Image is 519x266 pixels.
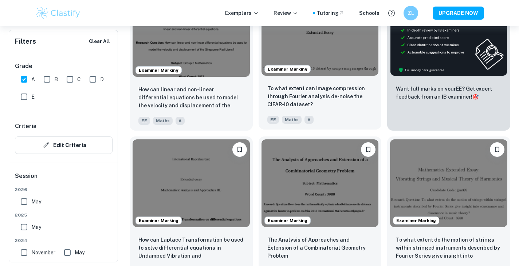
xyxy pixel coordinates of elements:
img: Maths EE example thumbnail: To what extent do the motion of strings [390,139,507,227]
button: Bookmark [232,142,247,157]
p: Exemplars [225,9,259,17]
h6: Criteria [15,122,36,131]
p: Review [274,9,298,17]
button: Bookmark [490,142,504,157]
button: Clear All [87,36,112,47]
p: To what extent can image compression through Fourier analysis de-noise the CIFAR-10 dataset? [267,84,373,108]
p: The Analysis of Approaches and Extension of a Combinatorial Geometry Problem [267,236,373,260]
img: Maths EE example thumbnail: The Analysis of Approaches and Extension [262,139,379,227]
span: May [31,223,41,231]
a: Tutoring [316,9,345,17]
span: 2024 [15,237,113,244]
span: Examiner Marking [393,217,439,224]
span: Examiner Marking [265,217,310,224]
span: Examiner Marking [265,66,310,72]
span: B [54,75,58,83]
p: How can linear and non-linear differential equations be used to model the velocity and displaceme... [138,86,244,110]
span: 2026 [15,186,113,193]
span: A [304,116,314,124]
span: EE [138,117,150,125]
span: Maths [153,117,173,125]
button: Bookmark [361,142,376,157]
button: UPGRADE NOW [433,7,484,20]
span: Examiner Marking [136,67,181,74]
span: EE [267,116,279,124]
span: Examiner Marking [136,217,181,224]
button: ZL [404,6,418,20]
span: May [31,198,41,206]
h6: ZL [406,9,415,17]
a: Schools [359,9,380,17]
p: Want full marks on your EE ? Get expert feedback from an IB examiner! [396,85,502,101]
span: A [31,75,35,83]
h6: Session [15,172,113,186]
span: 2025 [15,212,113,218]
button: Help and Feedback [385,7,398,19]
span: D [100,75,104,83]
span: 🎯 [472,94,479,100]
span: Maths [282,116,302,124]
span: A [176,117,185,125]
span: E [31,93,35,101]
p: To what extent do the motion of strings within stringed instruments described by Fourier Series g... [396,236,502,261]
h6: Filters [15,36,36,47]
button: Edit Criteria [15,136,113,154]
img: Maths EE example thumbnail: How can Laplace Transformation be used t [133,139,250,227]
span: C [77,75,81,83]
p: How can Laplace Transformation be used to solve differential equations in Undamped Vibration and ... [138,236,244,261]
span: November [31,249,55,257]
h6: Grade [15,62,113,71]
img: Clastify logo [35,6,82,20]
span: May [75,249,84,257]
